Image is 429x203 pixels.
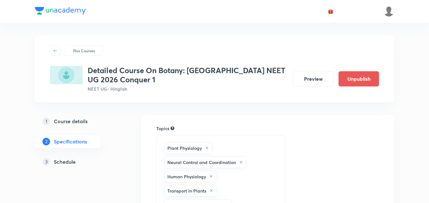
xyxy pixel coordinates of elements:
[167,145,202,151] h6: Plant Physiology
[167,159,236,166] h6: Neural Control and Coordination
[42,117,50,125] p: 1
[42,138,50,145] p: 2
[35,115,121,128] a: 1Course details
[88,66,288,84] h3: Detailed Course On Botany: [GEOGRAPHIC_DATA] NEET UG 2026 Conquer 1
[54,158,76,166] h5: Schedule
[35,155,121,168] a: 3Schedule
[35,7,86,15] img: Company Logo
[35,7,86,16] a: Company Logo
[171,125,174,131] div: Search for topics
[167,173,206,180] h6: Human Physiology
[326,6,336,16] button: avatar
[54,138,87,145] h5: Specifications
[328,9,333,14] img: avatar
[88,86,288,92] p: NEET UG • Hinglish
[54,117,88,125] h5: Course details
[50,66,83,84] img: CE9BC4F8-DB3C-4E79-B2FD-F8EFAA2B3F15_plus.png
[156,125,169,132] h6: Topics
[339,71,379,86] button: Unpublish
[73,48,95,54] p: Plus Courses
[383,6,394,17] img: Sudipta Bose
[293,71,333,86] button: Preview
[167,187,206,194] h6: Transport in Plants
[42,158,50,166] p: 3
